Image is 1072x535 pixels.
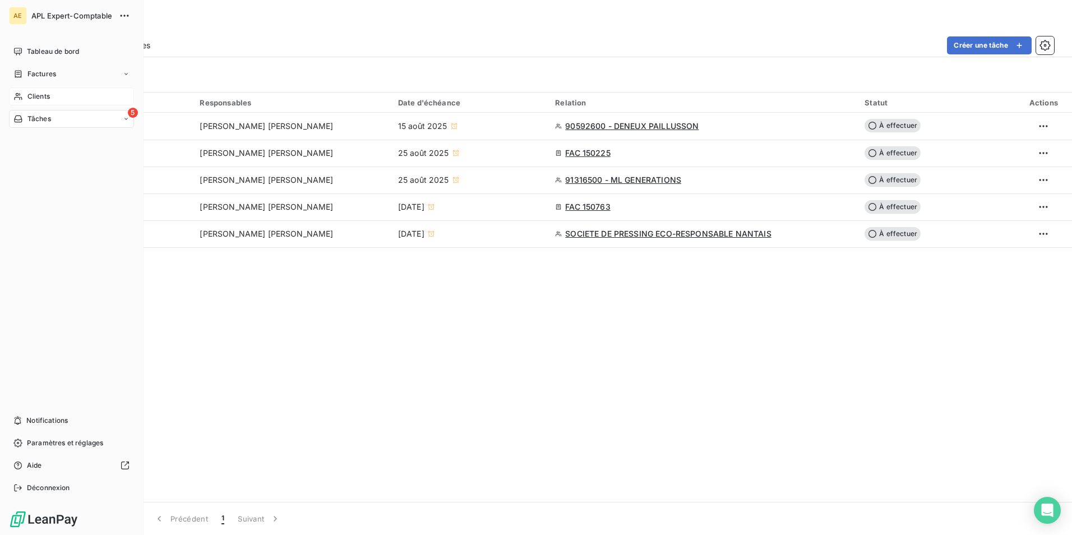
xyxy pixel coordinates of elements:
span: À effectuer [865,146,921,160]
span: Factures [27,69,56,79]
div: Statut [865,98,1008,107]
div: Date d'échéance [398,98,542,107]
span: Aide [27,460,42,471]
span: 25 août 2025 [398,174,449,186]
span: À effectuer [865,227,921,241]
span: [DATE] [398,228,424,239]
span: APL Expert-Comptable [31,11,112,20]
span: À effectuer [865,173,921,187]
div: AE [9,7,27,25]
span: 5 [128,108,138,118]
button: 1 [215,507,231,531]
span: À effectuer [865,119,921,132]
div: Relation [555,98,851,107]
div: Actions [1022,98,1065,107]
span: Clients [27,91,50,102]
span: 15 août 2025 [398,121,447,132]
span: Tableau de bord [27,47,79,57]
span: [PERSON_NAME] [PERSON_NAME] [200,174,333,186]
div: Open Intercom Messenger [1034,497,1061,524]
span: Notifications [26,416,68,426]
span: [PERSON_NAME] [PERSON_NAME] [200,121,333,132]
span: [PERSON_NAME] [PERSON_NAME] [200,228,333,239]
span: Paramètres et réglages [27,438,103,448]
span: [PERSON_NAME] [PERSON_NAME] [200,147,333,159]
span: 1 [221,513,224,524]
span: À effectuer [865,200,921,214]
span: Déconnexion [27,483,70,493]
span: SOCIETE DE PRESSING ECO-RESPONSABLE NANTAIS [565,228,771,239]
div: Responsables [200,98,384,107]
span: [DATE] [398,201,424,213]
span: FAC 150763 [565,201,611,213]
button: Suivant [231,507,288,531]
img: Logo LeanPay [9,510,78,528]
span: 91316500 - ML GENERATIONS [565,174,681,186]
button: Créer une tâche [947,36,1032,54]
span: [PERSON_NAME] [PERSON_NAME] [200,201,333,213]
a: Aide [9,456,134,474]
span: 25 août 2025 [398,147,449,159]
button: Précédent [147,507,215,531]
span: 90592600 - DENEUX PAILLUSSON [565,121,699,132]
span: Tâches [27,114,51,124]
span: FAC 150225 [565,147,611,159]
